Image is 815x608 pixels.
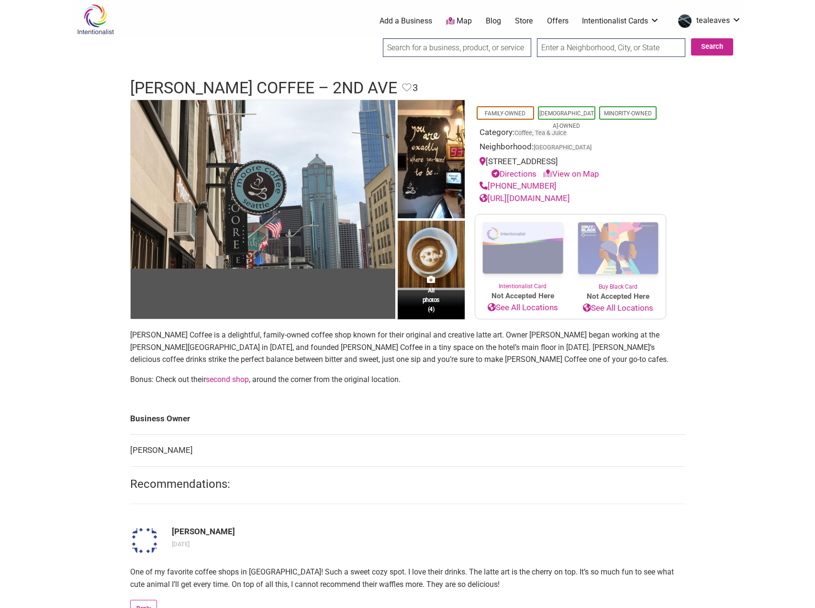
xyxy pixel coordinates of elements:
a: Minority-Owned [604,110,652,117]
a: [DEMOGRAPHIC_DATA]-Owned [539,110,594,129]
a: [URL][DOMAIN_NAME] [480,193,570,203]
span: [GEOGRAPHIC_DATA] [534,145,592,151]
div: Category: [480,126,661,141]
a: Intentionalist Cards [582,16,659,26]
a: [DATE] [172,540,190,548]
a: Intentionalist Card [475,214,570,291]
input: Enter a Neighborhood, City, or State [537,38,685,57]
img: Buy Black Card [570,214,666,282]
h2: Recommendations: [130,476,685,493]
input: Search for a business, product, or service [383,38,531,57]
p: [PERSON_NAME] Coffee is a delightful, family-owned coffee shop known for their original and creat... [130,329,685,366]
button: Search [691,38,733,56]
a: Add a Business [380,16,432,26]
span: All photos (4) [423,286,440,313]
a: Coffee, Tea & Juice [514,129,567,136]
img: Intentionalist [73,4,118,35]
a: View on Map [543,169,599,179]
img: Intentionalist Card [475,214,570,282]
p: One of my favorite coffee shops in [GEOGRAPHIC_DATA]! Such a sweet cozy spot. I love their drinks... [130,566,685,590]
td: Business Owner [130,403,685,435]
i: Favorite [402,83,412,92]
span: Not Accepted Here [475,291,570,302]
a: Buy Black Card [570,214,666,291]
a: See All Locations [570,302,666,315]
p: Bonus: Check out their , around the corner from the original location. [130,373,685,386]
td: [PERSON_NAME] [130,435,685,467]
a: second shop [206,375,249,384]
span: Not Accepted Here [570,291,666,302]
h1: [PERSON_NAME] Coffee – 2nd Ave [130,77,397,100]
a: Family-Owned [485,110,525,117]
a: Directions [491,169,536,179]
span: 3 [413,80,418,95]
div: Neighborhood: [480,141,661,156]
a: Map [446,16,472,27]
a: Blog [486,16,501,26]
a: See All Locations [475,302,570,314]
time: September 28, 2021 @ 10:24 pm [172,540,190,548]
a: Offers [547,16,569,26]
a: tealeaves [673,12,741,30]
b: [PERSON_NAME] [172,527,235,536]
div: [STREET_ADDRESS] [480,156,661,180]
a: [PHONE_NUMBER] [480,181,557,191]
a: Store [515,16,533,26]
